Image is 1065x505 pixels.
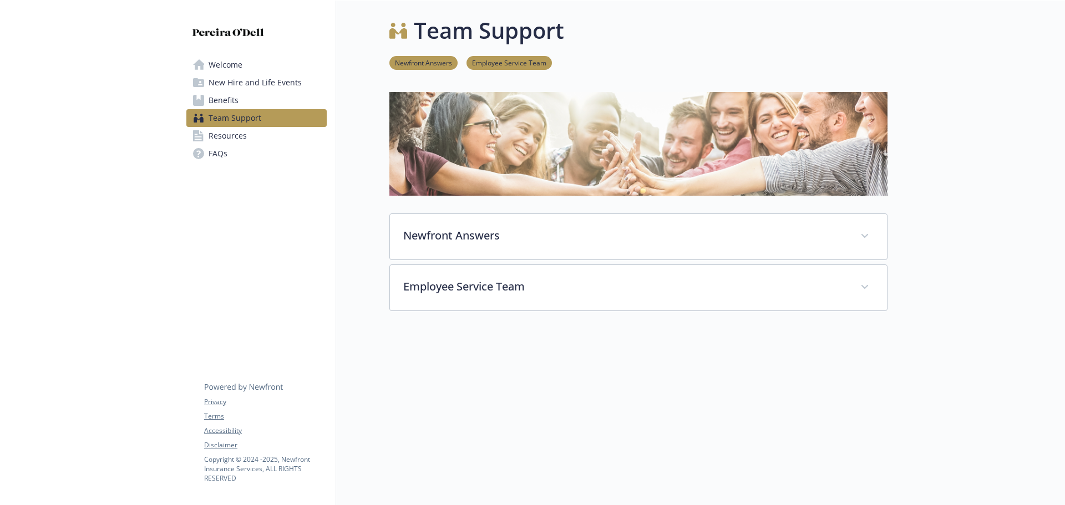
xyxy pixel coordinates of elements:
a: Accessibility [204,426,326,436]
span: New Hire and Life Events [209,74,302,91]
a: Terms [204,411,326,421]
span: Resources [209,127,247,145]
p: Copyright © 2024 - 2025 , Newfront Insurance Services, ALL RIGHTS RESERVED [204,455,326,483]
span: FAQs [209,145,227,162]
div: Employee Service Team [390,265,887,310]
span: Welcome [209,56,242,74]
div: Newfront Answers [390,214,887,259]
a: Team Support [186,109,327,127]
span: Benefits [209,91,239,109]
h1: Team Support [414,14,564,47]
a: Privacy [204,397,326,407]
a: New Hire and Life Events [186,74,327,91]
p: Newfront Answers [403,227,847,244]
a: Benefits [186,91,327,109]
a: Welcome [186,56,327,74]
p: Employee Service Team [403,278,847,295]
span: Team Support [209,109,261,127]
a: Employee Service Team [466,57,552,68]
a: FAQs [186,145,327,162]
a: Disclaimer [204,440,326,450]
a: Resources [186,127,327,145]
img: team support page banner [389,92,887,196]
a: Newfront Answers [389,57,458,68]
